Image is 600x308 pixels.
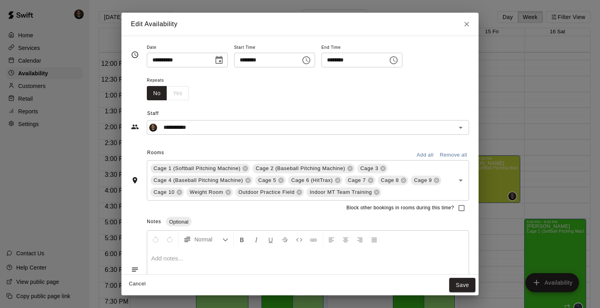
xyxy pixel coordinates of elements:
span: End Time [321,42,402,53]
div: Cage 6 (HitTrax) [288,176,342,185]
span: Cage 8 [378,176,402,184]
div: Cage 2 (Baseball Pitching Machine) [252,164,355,173]
button: Format Bold [235,232,249,247]
button: Format Strikethrough [278,232,292,247]
span: Rooms [147,150,164,155]
button: Right Align [353,232,367,247]
div: Cage 1 (Softball Pitching Machine) [150,164,250,173]
div: Cage 3 [357,164,388,173]
span: Normal [194,235,222,243]
button: Undo [149,232,162,247]
button: Justify Align [367,232,381,247]
span: Cage 7 [345,176,369,184]
span: Cage 5 [255,176,279,184]
button: Cancel [125,278,150,290]
span: Cage 3 [357,165,381,172]
svg: Notes [131,266,139,274]
span: Cage 1 (Softball Pitching Machine) [150,165,244,172]
button: Left Align [325,232,338,247]
button: Insert Link [307,232,320,247]
button: Remove all [438,149,469,161]
div: Cage 4 (Baseball Pitching Machine) [150,176,253,185]
span: Notes [147,219,161,224]
div: Indoor MT Team Training [306,187,381,197]
div: Outdoor Practice Field [235,187,304,197]
h6: Edit Availability [131,19,177,29]
span: Block other bookings in rooms during this time? [346,204,454,212]
span: Repeats [147,75,195,86]
button: No [147,86,167,101]
span: Weight Room [187,188,227,196]
svg: Timing [131,51,139,59]
button: Center Align [339,232,352,247]
button: Open [455,122,466,133]
div: Cage 5 [255,176,286,185]
span: Outdoor Practice Field [235,188,298,196]
span: Cage 10 [150,188,178,196]
div: Weight Room [187,187,233,197]
span: Staff [147,107,469,120]
span: Optional [166,219,191,225]
button: Choose date, selected date is Aug 14, 2025 [211,52,227,68]
span: Cage 4 (Baseball Pitching Machine) [150,176,246,184]
span: Cage 9 [411,176,435,184]
button: Redo [163,232,177,247]
button: Add all [412,149,438,161]
img: Kyle Harris [149,124,157,132]
div: Cage 7 [345,176,375,185]
button: Formatting Options [180,232,232,247]
button: Format Italics [250,232,263,247]
span: Indoor MT Team Training [306,188,375,196]
svg: Rooms [131,176,139,184]
button: Close [460,17,474,31]
div: Cage 10 [150,187,184,197]
span: Cage 2 (Baseball Pitching Machine) [252,165,348,172]
div: Cage 9 [411,176,441,185]
div: Cage 8 [378,176,408,185]
button: Choose time, selected time is 7:00 PM [386,52,402,68]
button: Choose time, selected time is 3:00 PM [298,52,314,68]
button: Open [455,175,466,186]
svg: Staff [131,123,139,131]
button: Save [449,278,475,293]
button: Format Underline [264,232,277,247]
button: Insert Code [292,232,306,247]
div: outlined button group [147,86,189,101]
span: Date [147,42,228,53]
span: Start Time [234,42,315,53]
span: Cage 6 (HitTrax) [288,176,336,184]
